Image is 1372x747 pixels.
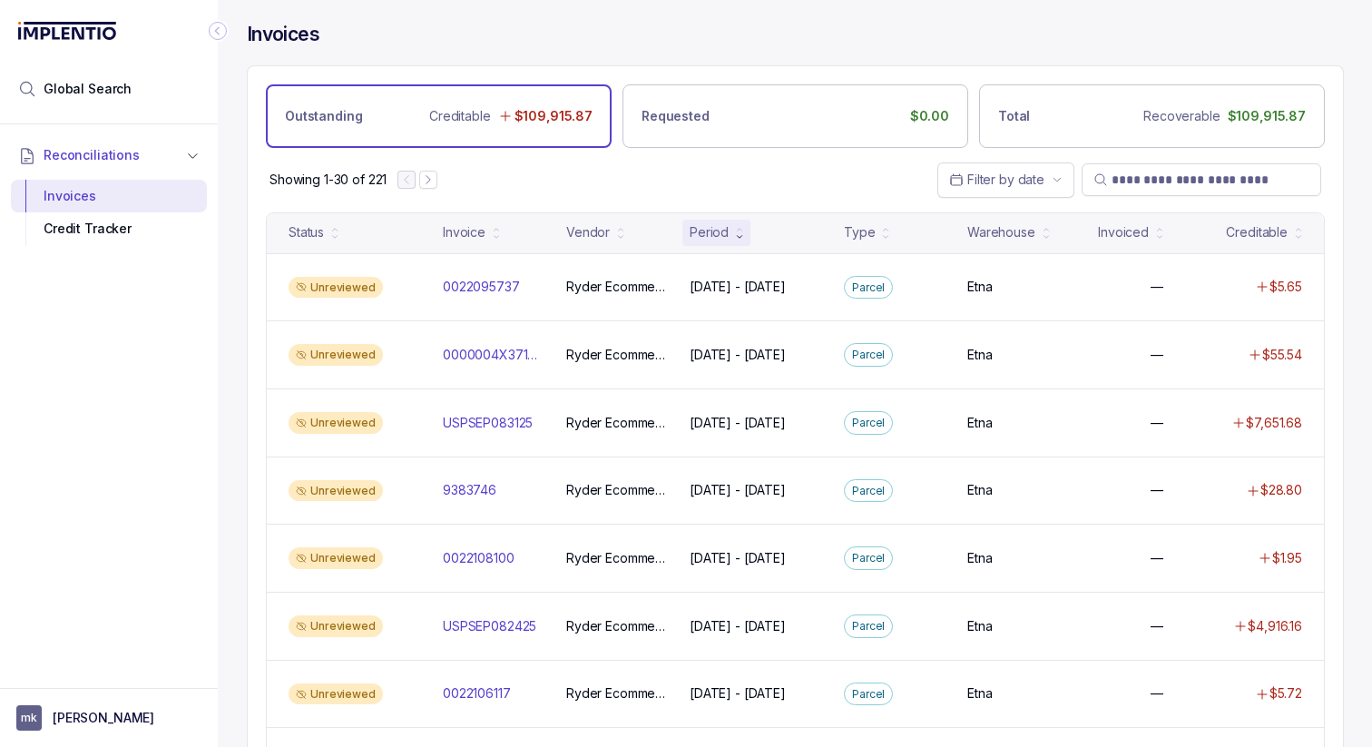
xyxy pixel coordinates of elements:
div: Invoice [443,223,485,241]
p: 0022095737 [443,278,520,296]
span: Global Search [44,80,132,98]
p: Ryder Ecommerce [566,481,668,499]
span: Filter by date [967,172,1044,187]
p: Ryder Ecommerce [566,346,668,364]
div: Unreviewed [289,277,383,299]
p: [PERSON_NAME] [53,709,154,727]
p: Parcel [852,549,885,567]
p: $109,915.87 [514,107,593,125]
p: $7,651.68 [1246,414,1302,432]
p: USPSEP083125 [443,414,533,432]
h4: Invoices [247,22,319,47]
p: Parcel [852,482,885,500]
div: Unreviewed [289,480,383,502]
p: $4,916.16 [1248,617,1302,635]
div: Unreviewed [289,615,383,637]
div: Collapse Icon [207,20,229,42]
span: Reconciliations [44,146,140,164]
p: 0022108100 [443,549,514,567]
p: Outstanding [285,107,362,125]
p: [DATE] - [DATE] [690,684,786,703]
p: $5.65 [1269,278,1302,296]
p: [DATE] - [DATE] [690,414,786,432]
p: — [1151,684,1163,703]
button: Next Page [419,171,437,189]
p: — [1151,278,1163,296]
p: $28.80 [1260,481,1302,499]
p: Parcel [852,279,885,297]
div: Unreviewed [289,412,383,434]
p: — [1151,617,1163,635]
div: Reconciliations [11,176,207,250]
div: Unreviewed [289,344,383,366]
div: Period [690,223,729,241]
div: Status [289,223,324,241]
p: [DATE] - [DATE] [690,278,786,296]
div: Unreviewed [289,683,383,705]
p: [DATE] - [DATE] [690,346,786,364]
p: USPSEP082425 [443,617,536,635]
p: — [1151,346,1163,364]
p: $55.54 [1262,346,1302,364]
p: Creditable [429,107,491,125]
p: Etna [967,549,992,567]
div: Type [844,223,875,241]
p: Etna [967,481,992,499]
p: 0022106117 [443,684,511,703]
p: Etna [967,278,992,296]
button: User initials[PERSON_NAME] [16,705,201,731]
p: Etna [967,346,992,364]
p: $0.00 [910,107,949,125]
div: Warehouse [967,223,1035,241]
p: Parcel [852,685,885,703]
div: Vendor [566,223,610,241]
div: Remaining page entries [269,171,387,189]
p: $5.72 [1269,684,1302,703]
p: Ryder Ecommerce [566,617,668,635]
p: Etna [967,617,992,635]
button: Reconciliations [11,135,207,175]
div: Invoiced [1098,223,1149,241]
div: Unreviewed [289,547,383,569]
span: User initials [16,705,42,731]
p: Parcel [852,617,885,635]
p: — [1151,549,1163,567]
p: $109,915.87 [1228,107,1306,125]
p: 0000004X3713355 [443,346,544,364]
p: [DATE] - [DATE] [690,549,786,567]
p: Showing 1-30 of 221 [269,171,387,189]
p: Ryder Ecommerce [566,414,668,432]
p: $1.95 [1272,549,1302,567]
p: Etna [967,684,992,703]
p: Requested [642,107,710,125]
p: — [1151,414,1163,432]
p: Parcel [852,346,885,364]
p: Ryder Ecommerce [566,684,668,703]
div: Invoices [25,180,192,212]
p: 9383746 [443,481,496,499]
p: Parcel [852,414,885,432]
button: Date Range Picker [937,162,1074,197]
p: Total [998,107,1030,125]
search: Date Range Picker [949,171,1044,189]
p: Ryder Ecommerce [566,278,668,296]
p: Etna [967,414,992,432]
div: Credit Tracker [25,212,192,245]
p: [DATE] - [DATE] [690,617,786,635]
p: — [1151,481,1163,499]
p: [DATE] - [DATE] [690,481,786,499]
p: Ryder Ecommerce [566,549,668,567]
p: Recoverable [1143,107,1220,125]
div: Creditable [1226,223,1288,241]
